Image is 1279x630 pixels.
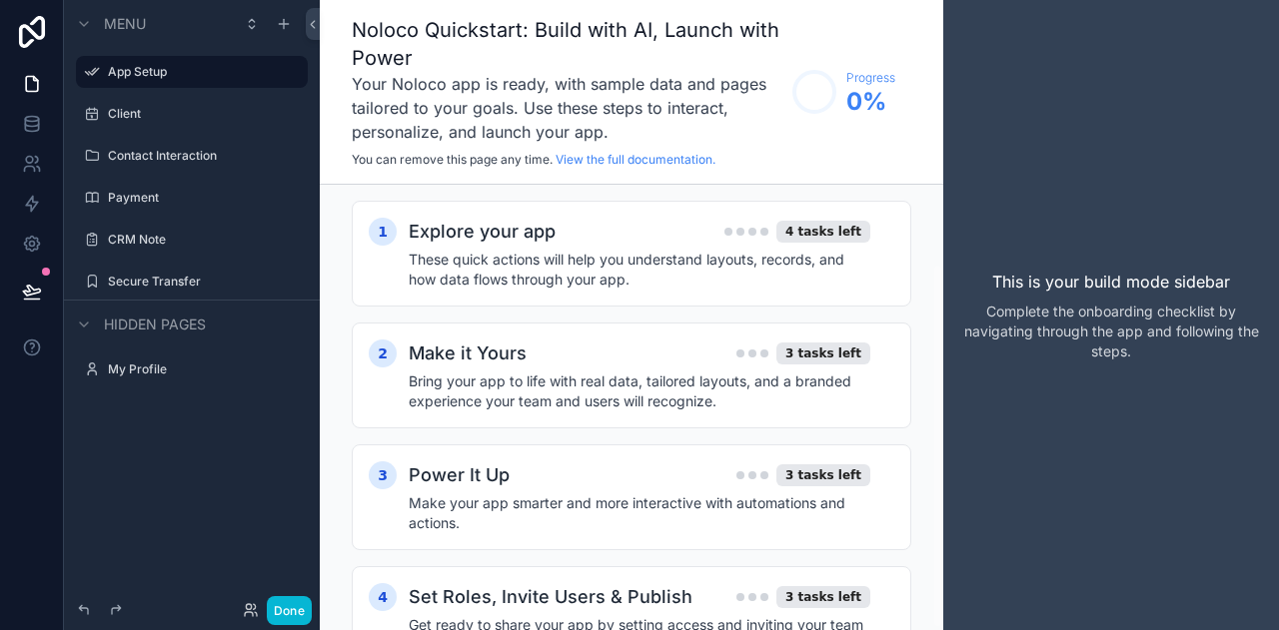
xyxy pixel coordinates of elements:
[108,64,296,80] label: App Setup
[108,190,304,206] label: Payment
[352,16,782,72] h1: Noloco Quickstart: Build with AI, Launch with Power
[108,232,304,248] label: CRM Note
[108,361,304,377] label: My Profile
[104,315,206,334] span: Hidden pages
[352,72,782,144] h3: Your Noloco app is ready, with sample data and pages tailored to your goals. Use these steps to i...
[104,14,146,34] span: Menu
[846,86,895,118] span: 0 %
[108,106,304,122] label: Client
[267,596,312,625] button: Done
[108,274,304,290] label: Secure Transfer
[108,148,304,164] label: Contact Interaction
[556,152,715,167] a: View the full documentation.
[846,70,895,86] span: Progress
[959,302,1263,361] p: Complete the onboarding checklist by navigating through the app and following the steps.
[352,152,553,167] span: You can remove this page any time.
[992,270,1230,294] p: This is your build mode sidebar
